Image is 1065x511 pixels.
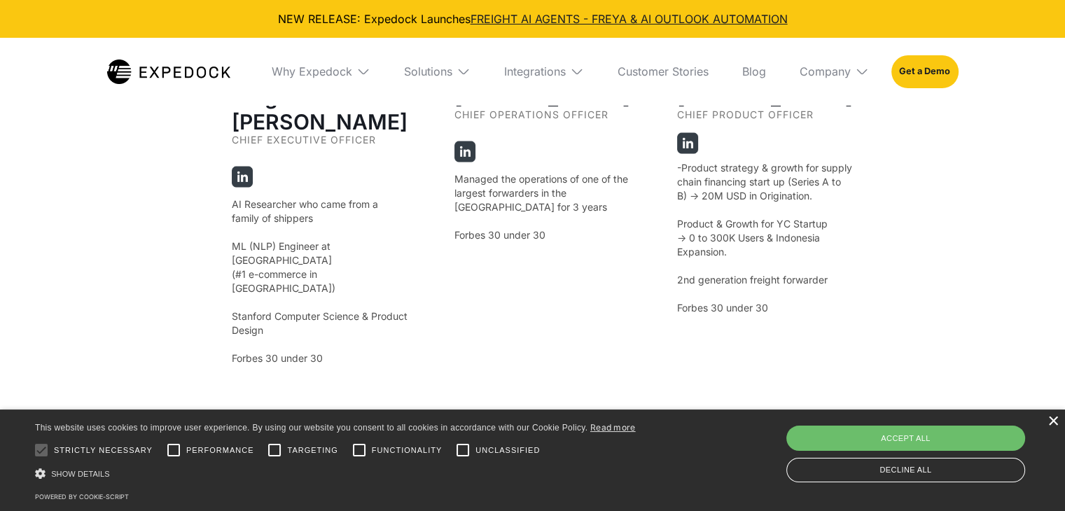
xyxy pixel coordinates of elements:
[272,64,352,78] div: Why Expedock
[35,466,636,481] div: Show details
[232,84,408,134] h2: King [PERSON_NAME]
[471,12,788,26] a: FREIGHT AI AGENTS - FREYA & AI OUTLOOK AUTOMATION
[606,38,720,105] a: Customer Stories
[475,444,540,456] span: Unclassified
[372,444,442,456] span: Functionality
[35,423,587,433] span: This website uses cookies to improve user experience. By using our website you consent to all coo...
[232,197,408,365] p: AI Researcher who came from a family of shippers ‍ ML (NLP) Engineer at [GEOGRAPHIC_DATA] (#1 e-c...
[493,38,595,105] div: Integrations
[454,172,630,242] p: Managed the operations of one of the largest forwarders in the [GEOGRAPHIC_DATA] for 3 years Forb...
[1047,416,1058,427] div: Close
[786,426,1025,451] div: Accept all
[731,38,777,105] a: Blog
[786,458,1025,482] div: Decline all
[232,134,408,158] div: Chief Executive Officer
[454,109,630,133] div: Chief Operations Officer
[677,161,853,315] p: -Product strategy & growth for supply chain financing start up (Series A to B) -> 20M USD in Orig...
[51,470,110,478] span: Show details
[287,444,337,456] span: Targeting
[504,64,566,78] div: Integrations
[54,444,153,456] span: Strictly necessary
[800,64,851,78] div: Company
[393,38,482,105] div: Solutions
[35,493,129,500] a: Powered by cookie-script
[788,38,880,105] div: Company
[590,422,636,433] a: Read more
[260,38,382,105] div: Why Expedock
[995,444,1065,511] iframe: Chat Widget
[891,55,958,87] a: Get a Demo
[677,109,853,133] div: Chief Product Officer
[11,11,1054,27] div: NEW RELEASE: Expedock Launches
[404,64,452,78] div: Solutions
[186,444,254,456] span: Performance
